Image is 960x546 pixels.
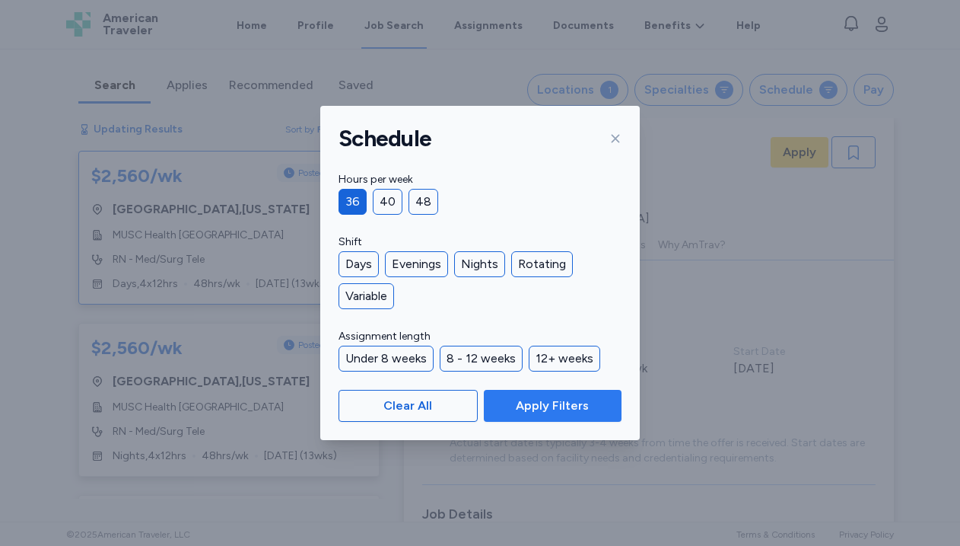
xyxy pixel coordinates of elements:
div: Evenings [385,251,448,277]
div: 8 - 12 weeks [440,346,523,372]
button: Clear All [339,390,478,422]
div: Under 8 weeks [339,346,434,372]
label: Shift [339,233,621,251]
div: 48 [408,189,438,215]
span: Apply Filters [516,397,589,415]
label: Hours per week [339,171,621,189]
div: 12+ weeks [529,346,600,372]
div: Rotating [511,251,573,277]
label: Assignment length [339,327,621,346]
span: Clear All [383,397,432,415]
div: Days [339,251,379,277]
h1: Schedule [339,124,431,153]
div: 40 [373,189,402,215]
div: Variable [339,283,394,309]
div: Nights [454,251,505,277]
div: 36 [339,189,367,215]
button: Apply Filters [484,390,621,422]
